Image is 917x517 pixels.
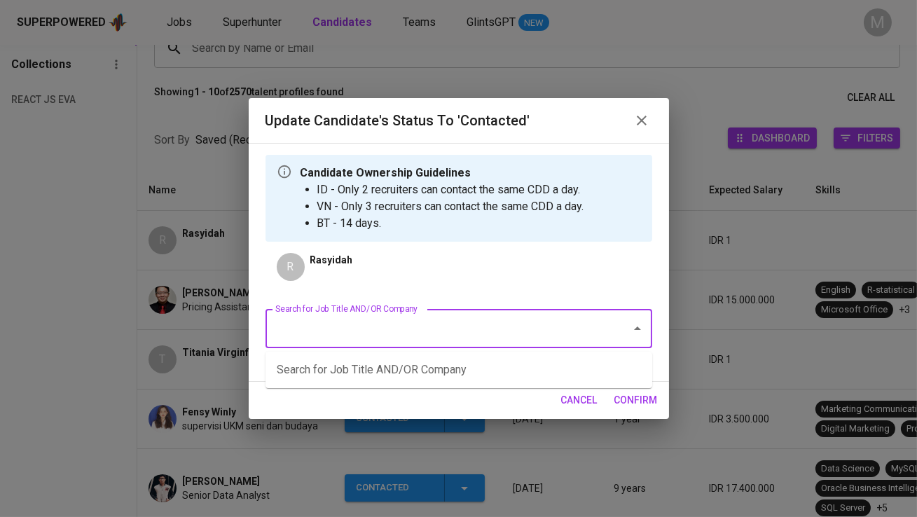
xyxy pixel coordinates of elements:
[561,392,598,409] span: cancel
[609,387,663,413] button: confirm
[614,392,658,409] span: confirm
[301,165,584,181] p: Candidate Ownership Guidelines
[317,215,584,232] li: BT - 14 days.
[310,253,353,267] p: Rasyidah
[277,253,305,281] div: R
[556,387,603,413] button: cancel
[266,352,652,388] div: Search for Job Title AND/OR Company
[266,109,530,132] h6: Update Candidate's Status to 'Contacted'
[317,198,584,215] li: VN - Only 3 recruiters can contact the same CDD a day.
[628,319,647,338] button: Close
[317,181,584,198] li: ID - Only 2 recruiters can contact the same CDD a day.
